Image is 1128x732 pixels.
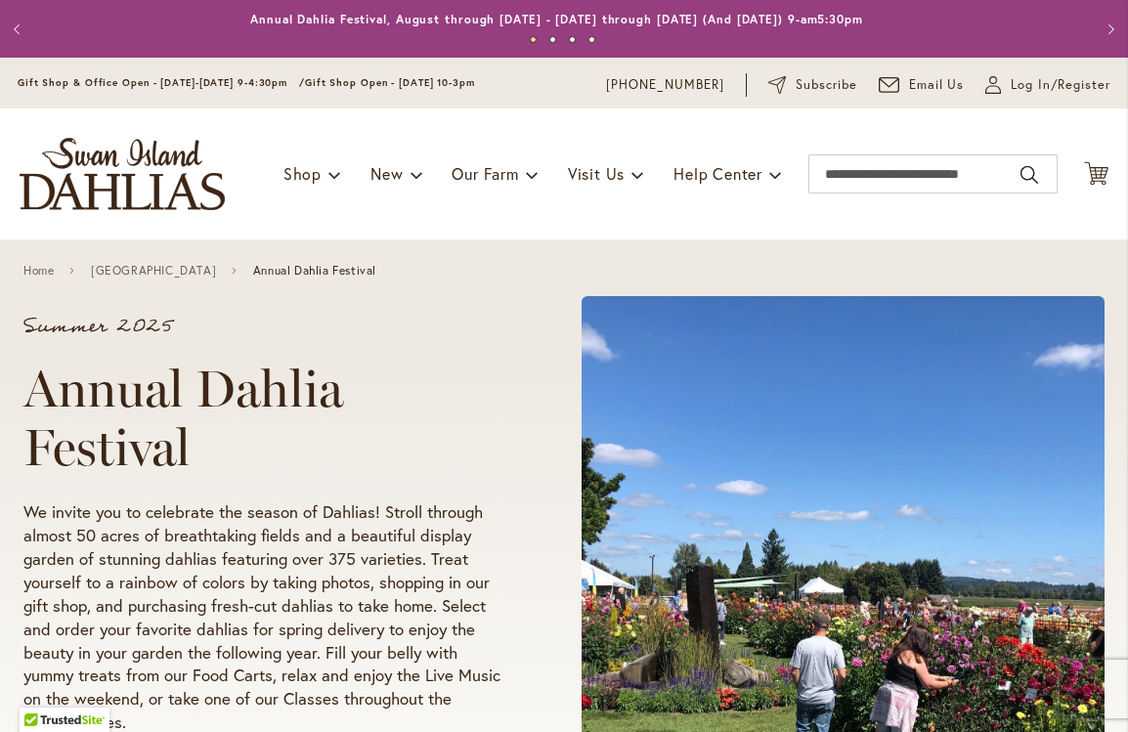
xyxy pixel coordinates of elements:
a: Log In/Register [985,75,1110,95]
button: Next [1089,10,1128,49]
a: Subscribe [768,75,857,95]
span: Gift Shop & Office Open - [DATE]-[DATE] 9-4:30pm / [18,76,305,89]
button: 4 of 4 [588,36,595,43]
a: store logo [20,138,225,210]
span: Email Us [909,75,965,95]
a: [PHONE_NUMBER] [606,75,724,95]
span: Our Farm [452,163,518,184]
a: Email Us [879,75,965,95]
button: 2 of 4 [549,36,556,43]
button: 3 of 4 [569,36,576,43]
span: Log In/Register [1011,75,1110,95]
a: Annual Dahlia Festival, August through [DATE] - [DATE] through [DATE] (And [DATE]) 9-am5:30pm [250,12,863,26]
span: Annual Dahlia Festival [253,264,376,278]
p: Summer 2025 [23,317,507,336]
span: Subscribe [796,75,857,95]
span: Shop [283,163,322,184]
button: 1 of 4 [530,36,537,43]
span: New [370,163,403,184]
span: Gift Shop Open - [DATE] 10-3pm [305,76,475,89]
h1: Annual Dahlia Festival [23,360,507,477]
a: Home [23,264,54,278]
span: Help Center [673,163,762,184]
span: Visit Us [568,163,625,184]
a: [GEOGRAPHIC_DATA] [91,264,216,278]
